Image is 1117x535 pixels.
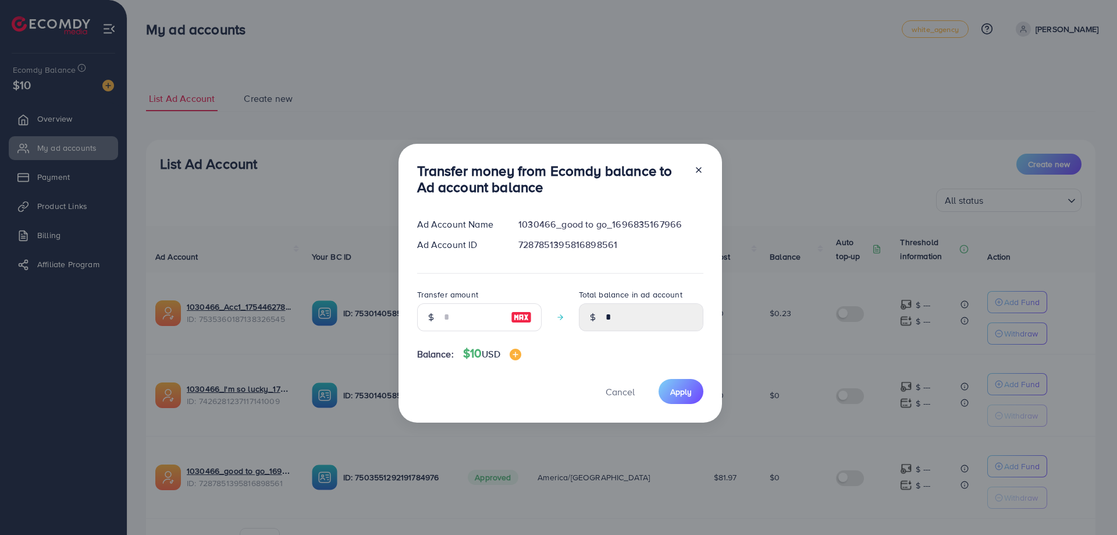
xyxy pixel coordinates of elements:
[1068,483,1108,526] iframe: Chat
[417,348,454,361] span: Balance:
[509,218,712,231] div: 1030466_good to go_1696835167966
[670,386,692,398] span: Apply
[417,162,685,196] h3: Transfer money from Ecomdy balance to Ad account balance
[510,349,521,360] img: image
[417,289,478,300] label: Transfer amount
[591,379,649,404] button: Cancel
[463,346,521,361] h4: $10
[606,385,635,398] span: Cancel
[482,348,500,360] span: USD
[509,238,712,251] div: 7287851395816898561
[659,379,703,404] button: Apply
[579,289,682,300] label: Total balance in ad account
[408,218,510,231] div: Ad Account Name
[511,310,532,324] img: image
[408,238,510,251] div: Ad Account ID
